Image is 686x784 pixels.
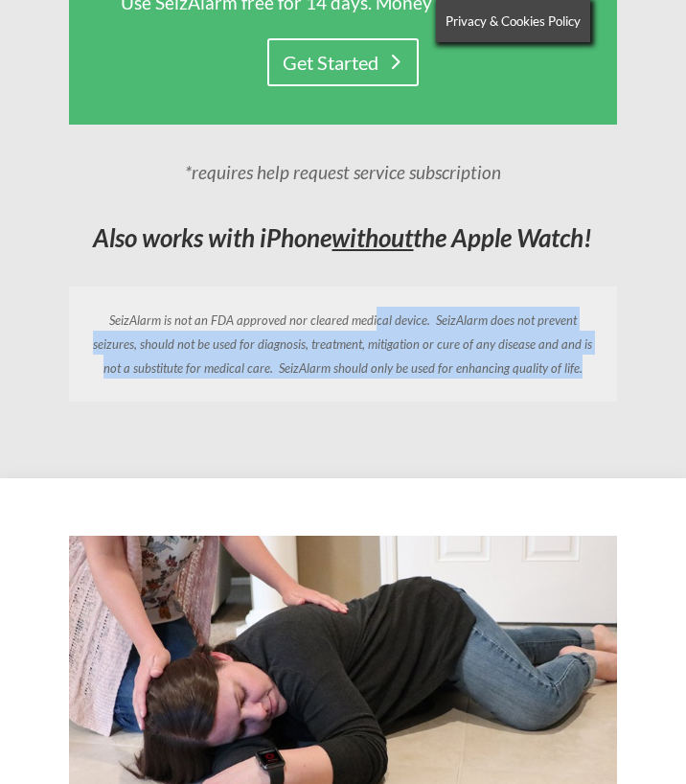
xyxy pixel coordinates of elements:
[446,13,581,29] span: Privacy & Cookies Policy
[93,222,592,253] em: Also works with iPhone the Apple Watch!
[185,161,501,183] em: *requires help request service subscription
[332,222,413,253] span: without
[93,312,592,376] em: SeizAlarm is not an FDA approved nor cleared medical device. SeizAlarm does not prevent seizures,...
[267,38,419,86] a: Get Started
